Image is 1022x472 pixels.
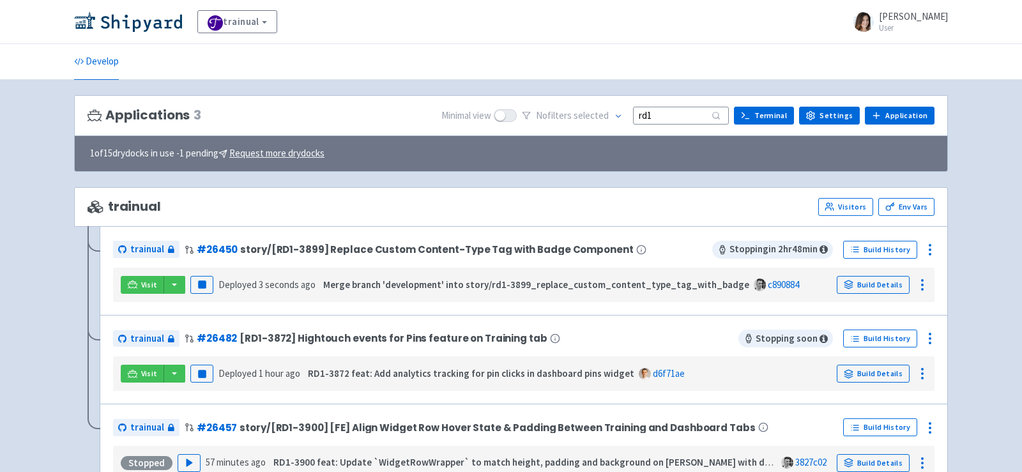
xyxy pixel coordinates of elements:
a: Terminal [734,107,794,125]
a: Env Vars [878,198,934,216]
button: Pause [190,276,213,294]
a: #26482 [197,331,237,345]
span: selected [574,109,609,121]
a: c890884 [768,278,799,291]
a: trainual [113,330,179,347]
time: 57 minutes ago [206,456,266,468]
span: 3 [194,108,201,123]
a: trainual [197,10,277,33]
a: Visitors [818,198,873,216]
span: Visit [141,369,158,379]
small: User [879,24,948,32]
span: Visit [141,280,158,290]
span: trainual [130,242,164,257]
strong: RD1-3900 feat: Update `WidgetRowWrapper` to match height, padding and background on [PERSON_NAME]... [273,456,792,468]
a: trainual [113,241,179,258]
span: trainual [130,420,164,435]
a: Visit [121,276,164,294]
span: Stopping soon [738,330,833,347]
strong: Merge branch 'development' into story/rd1-3899_replace_custom_content_type_tag_with_badge [323,278,749,291]
a: #26450 [197,243,238,256]
a: Build Details [837,276,910,294]
span: 1 of 15 drydocks in use - 1 pending [90,146,324,161]
span: trainual [88,199,161,214]
strong: RD1-3872 feat: Add analytics tracking for pin clicks in dashboard pins widget [308,367,634,379]
u: Request more drydocks [229,147,324,159]
a: Build History [843,418,917,436]
span: story/[RD1-3900] [FE] Align Widget Row Hover State & Padding Between Training and Dashboard Tabs [240,422,755,433]
span: [RD1-3872] Hightouch events for Pins feature on Training tab [240,333,547,344]
time: 3 seconds ago [259,278,316,291]
button: Play [178,454,201,472]
a: Visit [121,365,164,383]
button: Pause [190,365,213,383]
span: Stopping in 2 hr 48 min [712,241,833,259]
a: #26457 [197,421,237,434]
a: d6f71ae [653,367,685,379]
a: Build History [843,330,917,347]
a: Build Details [837,365,910,383]
span: No filter s [536,109,609,123]
span: trainual [130,331,164,346]
a: Build Details [837,454,910,472]
a: Develop [74,44,119,80]
a: Settings [799,107,860,125]
a: 3827c02 [795,456,827,468]
span: Deployed [218,278,316,291]
img: Shipyard logo [74,11,182,32]
time: 1 hour ago [259,367,300,379]
a: Build History [843,241,917,259]
span: Deployed [218,367,300,379]
a: trainual [113,419,179,436]
div: Stopped [121,456,172,470]
h3: Applications [88,108,201,123]
a: [PERSON_NAME] User [846,11,948,32]
input: Search... [633,107,729,124]
span: [PERSON_NAME] [879,10,948,22]
span: story/[RD1-3899] Replace Custom Content-Type Tag with Badge Component [240,244,633,255]
span: Minimal view [441,109,491,123]
a: Application [865,107,934,125]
